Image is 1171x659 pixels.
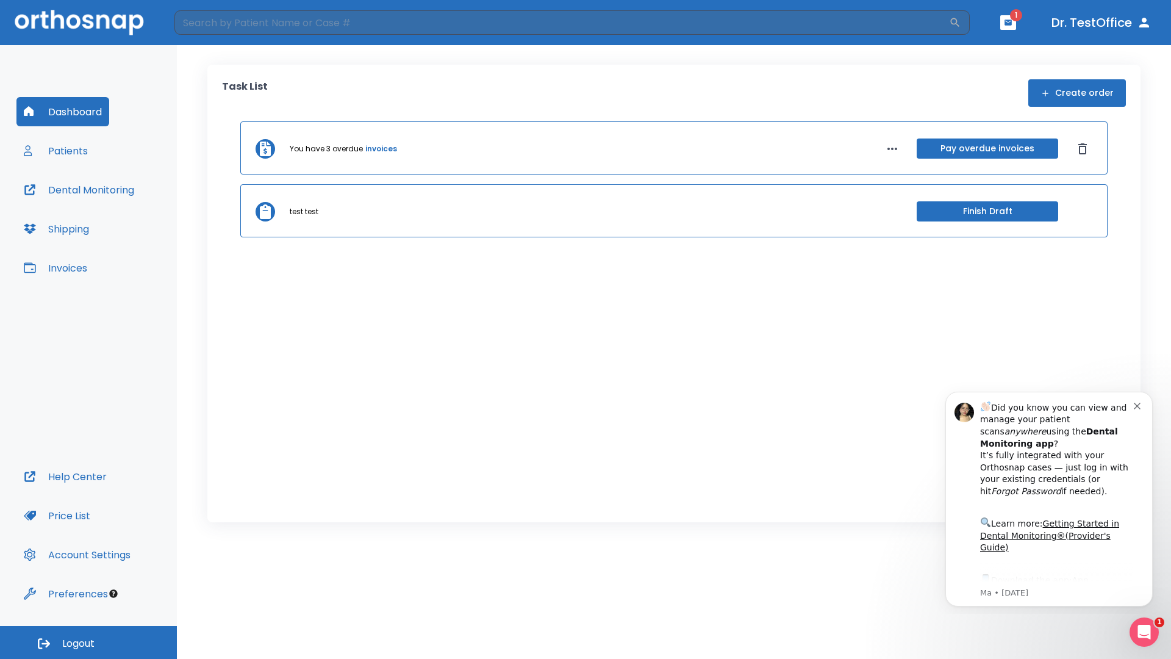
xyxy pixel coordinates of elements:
[16,97,109,126] button: Dashboard
[16,214,96,243] button: Shipping
[222,79,268,107] p: Task List
[16,540,138,569] button: Account Settings
[62,637,95,650] span: Logout
[174,10,949,35] input: Search by Patient Name or Case #
[917,201,1058,221] button: Finish Draft
[290,206,318,217] p: test test
[1047,12,1156,34] button: Dr. TestOffice
[53,192,207,254] div: Download the app: | ​ Let us know if you need help getting started!
[1155,618,1164,627] span: 1
[1028,79,1126,107] button: Create order
[927,381,1171,614] iframe: Intercom notifications message
[1073,139,1092,159] button: Dismiss
[1130,618,1159,647] iframe: Intercom live chat
[290,143,363,154] p: You have 3 overdue
[15,10,144,35] img: Orthosnap
[16,501,98,530] button: Price List
[53,195,162,217] a: App Store
[365,143,397,154] a: invoices
[16,136,95,165] button: Patients
[16,175,141,204] button: Dental Monitoring
[108,588,119,599] div: Tooltip anchor
[16,579,115,608] button: Preferences
[917,139,1058,159] button: Pay overdue invoices
[16,253,95,283] button: Invoices
[207,19,217,29] button: Dismiss notification
[16,462,114,491] button: Help Center
[1010,9,1022,21] span: 1
[53,207,207,218] p: Message from Ma, sent 8w ago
